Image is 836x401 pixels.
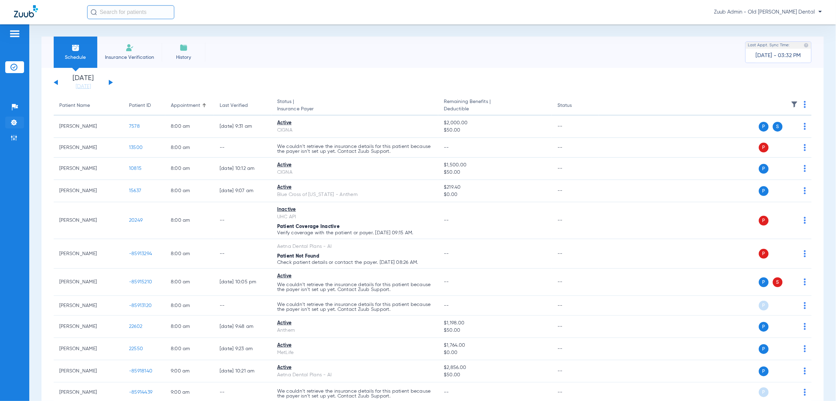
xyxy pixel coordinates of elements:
[102,54,157,61] span: Insurance Verification
[180,44,188,52] img: History
[277,230,433,235] p: Verify coverage with the patient or payer. [DATE] 09:15 AM.
[444,390,449,395] span: --
[165,116,214,138] td: 8:00 AM
[444,105,546,113] span: Deductible
[804,43,809,48] img: last sync help info
[444,145,449,150] span: --
[126,44,134,52] img: Manual Insurance Verification
[759,143,769,152] span: P
[444,364,546,371] span: $2,856.00
[804,302,806,309] img: group-dot-blue.svg
[773,277,783,287] span: S
[277,282,433,292] p: We couldn’t retrieve the insurance details for this patient because the payer isn’t set up yet. C...
[62,83,104,90] a: [DATE]
[59,102,90,109] div: Patient Name
[214,180,272,202] td: [DATE] 9:07 AM
[759,277,769,287] span: P
[552,138,599,158] td: --
[277,105,433,113] span: Insurance Payer
[444,119,546,127] span: $2,000.00
[444,127,546,134] span: $50.00
[277,206,433,213] div: Inactive
[220,102,248,109] div: Last Verified
[444,349,546,356] span: $0.00
[214,116,272,138] td: [DATE] 9:31 AM
[444,251,449,256] span: --
[54,180,123,202] td: [PERSON_NAME]
[277,224,340,229] span: Patient Coverage Inactive
[277,302,433,312] p: We couldn’t retrieve the insurance details for this patient because the payer isn’t set up yet. C...
[444,191,546,198] span: $0.00
[444,303,449,308] span: --
[444,342,546,349] span: $1,764.00
[214,316,272,338] td: [DATE] 9:48 AM
[552,360,599,383] td: --
[62,75,104,90] li: [DATE]
[438,96,552,116] th: Remaining Benefits |
[272,96,438,116] th: Status |
[87,5,174,19] input: Search for patients
[552,269,599,296] td: --
[804,278,806,285] img: group-dot-blue.svg
[759,164,769,174] span: P
[804,187,806,194] img: group-dot-blue.svg
[277,169,433,176] div: CIGNA
[788,278,795,285] img: x.svg
[759,322,769,332] span: P
[165,360,214,383] td: 9:00 AM
[756,52,801,59] span: [DATE] - 03:32 PM
[165,202,214,239] td: 8:00 AM
[804,250,806,257] img: group-dot-blue.svg
[804,144,806,151] img: group-dot-blue.svg
[214,138,272,158] td: --
[552,338,599,360] td: --
[214,338,272,360] td: [DATE] 9:23 AM
[788,250,795,257] img: x.svg
[788,345,795,352] img: x.svg
[801,368,836,401] iframe: Chat Widget
[444,184,546,191] span: $219.40
[165,180,214,202] td: 8:00 AM
[129,145,143,150] span: 13500
[788,165,795,172] img: x.svg
[444,371,546,379] span: $50.00
[277,389,433,399] p: We couldn’t retrieve the insurance details for this patient because the payer isn’t set up yet. C...
[59,54,92,61] span: Schedule
[804,217,806,224] img: group-dot-blue.svg
[759,216,769,226] span: P
[277,260,433,265] p: Check patient details or contact the payer. [DATE] 08:26 AM.
[748,42,790,49] span: Last Appt. Sync Time:
[71,44,80,52] img: Schedule
[759,367,769,376] span: P
[444,327,546,334] span: $50.00
[277,144,433,154] p: We couldn’t retrieve the insurance details for this patient because the payer isn’t set up yet. C...
[54,269,123,296] td: [PERSON_NAME]
[277,191,433,198] div: Blue Cross of [US_STATE] - Anthem
[759,249,769,259] span: P
[788,187,795,194] img: x.svg
[54,116,123,138] td: [PERSON_NAME]
[54,202,123,239] td: [PERSON_NAME]
[9,30,20,38] img: hamburger-icon
[759,186,769,196] span: P
[552,239,599,269] td: --
[214,202,272,239] td: --
[277,371,433,379] div: Aetna Dental Plans - AI
[804,123,806,130] img: group-dot-blue.svg
[167,54,200,61] span: History
[54,296,123,316] td: [PERSON_NAME]
[54,158,123,180] td: [PERSON_NAME]
[129,346,143,351] span: 22550
[171,102,208,109] div: Appointment
[54,360,123,383] td: [PERSON_NAME]
[552,296,599,316] td: --
[91,9,97,15] img: Search Icon
[165,239,214,269] td: 8:00 AM
[129,102,151,109] div: Patient ID
[129,251,152,256] span: -85913294
[171,102,200,109] div: Appointment
[552,116,599,138] td: --
[129,280,152,284] span: -85915210
[552,96,599,116] th: Status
